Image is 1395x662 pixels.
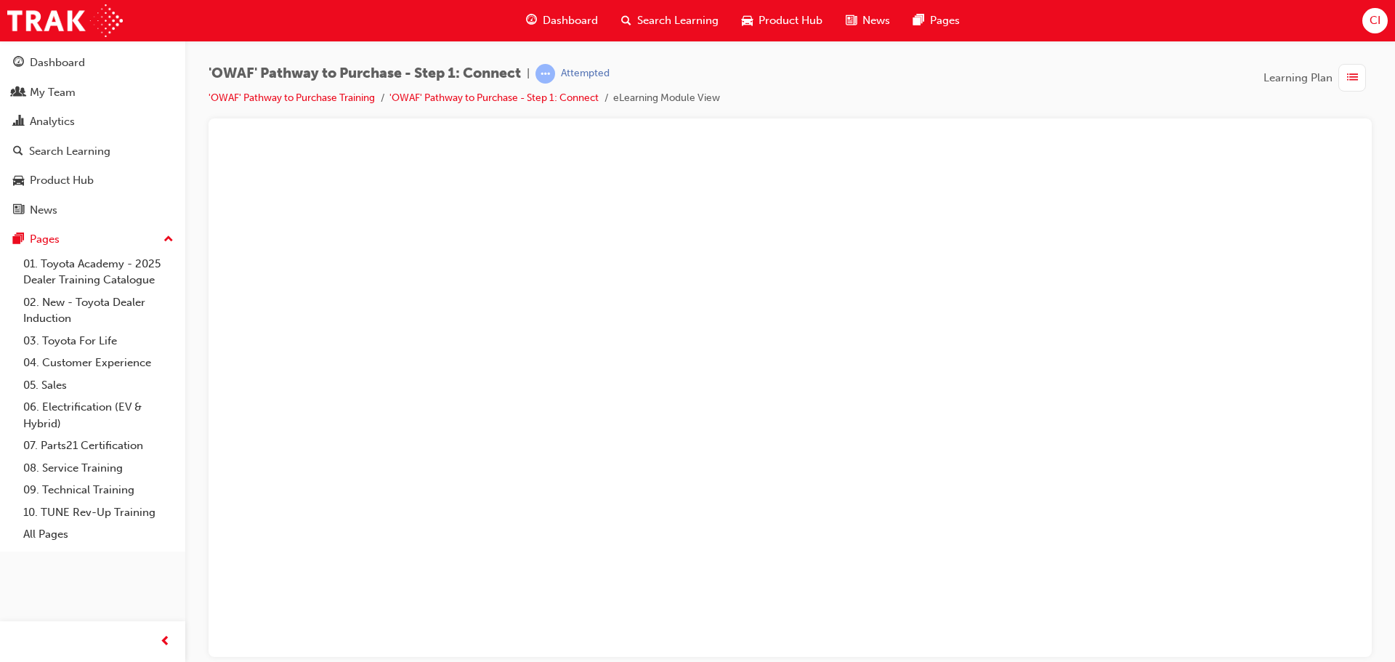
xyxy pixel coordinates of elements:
a: guage-iconDashboard [514,6,610,36]
a: news-iconNews [834,6,902,36]
span: CI [1370,12,1380,29]
div: My Team [30,84,76,101]
a: Product Hub [6,167,179,194]
span: | [527,65,530,82]
a: car-iconProduct Hub [730,6,834,36]
div: Dashboard [30,55,85,71]
span: car-icon [742,12,753,30]
span: car-icon [13,174,24,187]
span: list-icon [1347,69,1358,87]
span: pages-icon [913,12,924,30]
a: 'OWAF' Pathway to Purchase - Step 1: Connect [389,92,599,104]
a: 06. Electrification (EV & Hybrid) [17,396,179,435]
button: Pages [6,226,179,253]
span: News [862,12,890,29]
span: learningRecordVerb_ATTEMPT-icon [535,64,555,84]
a: News [6,197,179,224]
span: 'OWAF' Pathway to Purchase - Step 1: Connect [209,65,521,82]
a: 04. Customer Experience [17,352,179,374]
a: pages-iconPages [902,6,971,36]
a: 10. TUNE Rev-Up Training [17,501,179,524]
a: 01. Toyota Academy - 2025 Dealer Training Catalogue [17,253,179,291]
span: Pages [930,12,960,29]
a: My Team [6,79,179,106]
button: CI [1362,8,1388,33]
span: news-icon [846,12,857,30]
span: Learning Plan [1263,70,1333,86]
span: guage-icon [526,12,537,30]
a: Dashboard [6,49,179,76]
div: Attempted [561,67,610,81]
span: search-icon [621,12,631,30]
span: Product Hub [759,12,822,29]
span: news-icon [13,204,24,217]
span: search-icon [13,145,23,158]
span: guage-icon [13,57,24,70]
div: Product Hub [30,172,94,189]
img: Trak [7,4,123,37]
a: 09. Technical Training [17,479,179,501]
a: 07. Parts21 Certification [17,435,179,457]
span: prev-icon [160,633,171,651]
a: 05. Sales [17,374,179,397]
a: Analytics [6,108,179,135]
span: Search Learning [637,12,719,29]
a: 02. New - Toyota Dealer Induction [17,291,179,330]
div: Pages [30,231,60,248]
a: search-iconSearch Learning [610,6,730,36]
span: Dashboard [543,12,598,29]
span: people-icon [13,86,24,100]
a: Search Learning [6,138,179,165]
div: News [30,202,57,219]
span: up-icon [163,230,174,249]
button: DashboardMy TeamAnalyticsSearch LearningProduct HubNews [6,47,179,226]
div: Search Learning [29,143,110,160]
span: pages-icon [13,233,24,246]
a: 'OWAF' Pathway to Purchase Training [209,92,375,104]
a: 03. Toyota For Life [17,330,179,352]
div: Analytics [30,113,75,130]
button: Learning Plan [1263,64,1372,92]
span: chart-icon [13,116,24,129]
a: All Pages [17,523,179,546]
a: 08. Service Training [17,457,179,480]
li: eLearning Module View [613,90,720,107]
